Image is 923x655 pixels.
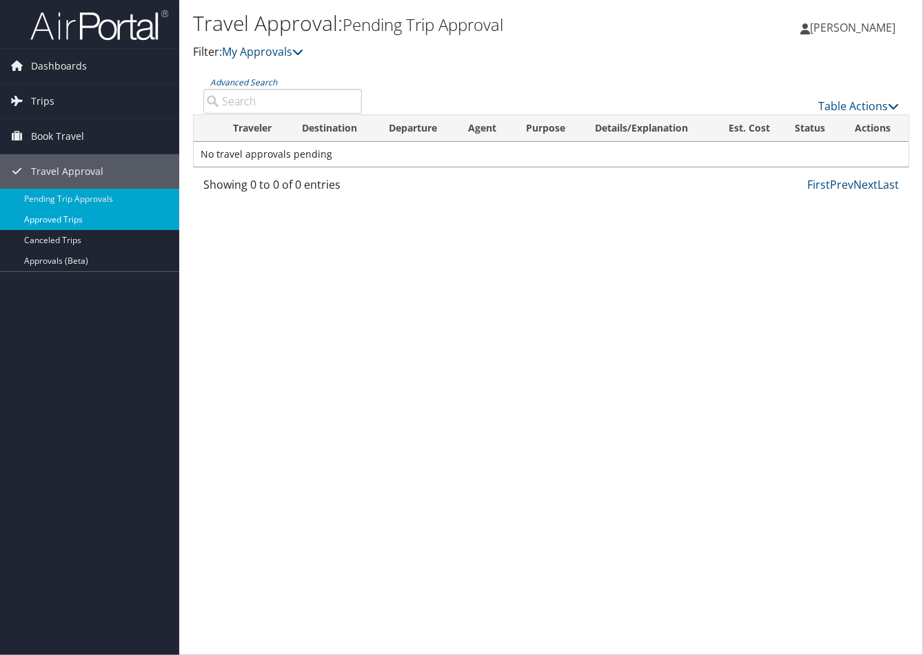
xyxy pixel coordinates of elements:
[193,43,671,61] p: Filter:
[31,119,84,154] span: Book Travel
[842,115,909,142] th: Actions
[31,84,54,118] span: Trips
[194,142,909,167] td: No travel approvals pending
[290,115,376,142] th: Destination: activate to sort column ascending
[203,176,362,200] div: Showing 0 to 0 of 0 entries
[853,177,878,192] a: Next
[210,76,277,88] a: Advanced Search
[30,9,168,41] img: airportal-logo.png
[193,9,671,38] h1: Travel Approval:
[31,49,87,83] span: Dashboards
[711,115,782,142] th: Est. Cost: activate to sort column ascending
[783,115,843,142] th: Status: activate to sort column ascending
[514,115,583,142] th: Purpose
[31,154,103,189] span: Travel Approval
[800,7,909,48] a: [PERSON_NAME]
[376,115,456,142] th: Departure: activate to sort column ascending
[807,177,830,192] a: First
[810,20,895,35] span: [PERSON_NAME]
[830,177,853,192] a: Prev
[221,115,290,142] th: Traveler: activate to sort column ascending
[343,13,503,36] small: Pending Trip Approval
[878,177,899,192] a: Last
[456,115,514,142] th: Agent
[203,89,362,114] input: Advanced Search
[222,44,303,59] a: My Approvals
[818,98,899,114] a: Table Actions
[583,115,711,142] th: Details/Explanation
